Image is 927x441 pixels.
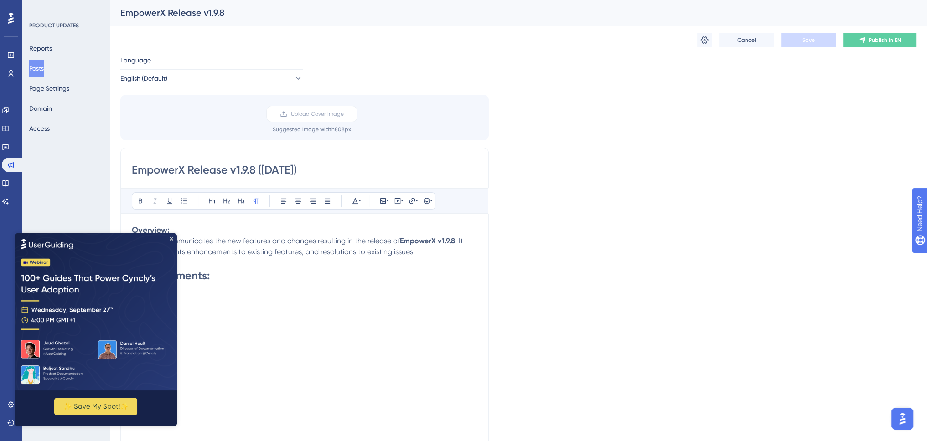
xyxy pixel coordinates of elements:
iframe: UserGuiding AI Assistant Launcher [889,405,916,432]
span: Need Help? [21,2,57,13]
button: Page Settings [29,80,69,97]
button: Save [781,33,836,47]
button: Access [29,120,50,137]
div: Close Preview [155,4,159,7]
input: Post Title [132,163,477,177]
button: Posts [29,60,44,77]
span: Language [120,55,151,66]
div: EmpowerX Release v1.9.8 [120,6,893,19]
span: Cancel [737,36,756,44]
span: Save [802,36,815,44]
span: Upload Cover Image [291,110,344,118]
button: Cancel [719,33,774,47]
span: Publish in EN [869,36,901,44]
strong: Overview: [132,225,170,235]
strong: EmpowerX v1.9.8 [400,236,455,245]
div: PRODUCT UPDATES [29,22,79,29]
div: Suggested image width 808 px [273,126,351,133]
button: Reports [29,40,52,56]
button: Domain [29,100,52,117]
span: English (Default) [120,73,167,84]
button: Publish in EN [843,33,916,47]
span: This post communicates the new features and changes resulting in the release of [132,236,400,245]
button: ✨ Save My Spot!✨ [40,164,123,182]
button: English (Default) [120,69,303,87]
